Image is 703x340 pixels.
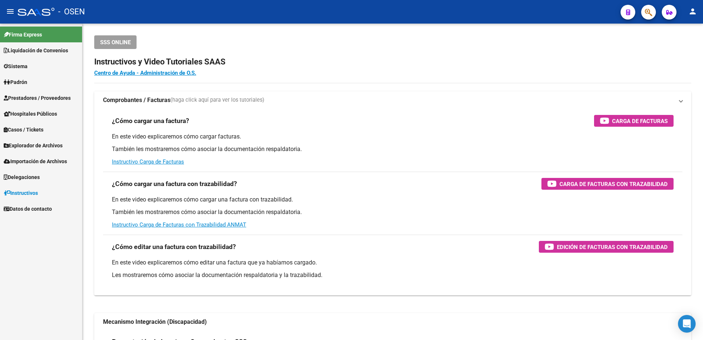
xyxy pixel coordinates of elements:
span: Carga de Facturas [612,116,668,126]
span: Casos / Tickets [4,126,43,134]
span: Edición de Facturas con Trazabilidad [557,242,668,252]
strong: Mecanismo Integración (Discapacidad) [103,318,207,326]
span: - OSEN [58,4,85,20]
a: Instructivo Carga de Facturas [112,158,184,165]
p: En este video explicaremos cómo cargar facturas. [112,133,674,141]
div: Open Intercom Messenger [678,315,696,333]
button: SSS ONLINE [94,35,137,49]
h3: ¿Cómo cargar una factura? [112,116,189,126]
span: Padrón [4,78,27,86]
a: Centro de Ayuda - Administración de O.S. [94,70,196,76]
span: Delegaciones [4,173,40,181]
p: En este video explicaremos cómo editar una factura que ya habíamos cargado. [112,259,674,267]
span: Carga de Facturas con Trazabilidad [559,179,668,189]
span: Hospitales Públicos [4,110,57,118]
span: Explorador de Archivos [4,141,63,150]
span: Prestadores / Proveedores [4,94,71,102]
button: Edición de Facturas con Trazabilidad [539,241,674,253]
span: (haga click aquí para ver los tutoriales) [170,96,264,104]
h3: ¿Cómo editar una factura con trazabilidad? [112,242,236,252]
strong: Comprobantes / Facturas [103,96,170,104]
h3: ¿Cómo cargar una factura con trazabilidad? [112,179,237,189]
mat-icon: menu [6,7,15,16]
div: Comprobantes / Facturas(haga click aquí para ver los tutoriales) [94,109,691,295]
p: También les mostraremos cómo asociar la documentación respaldatoria. [112,145,674,153]
span: Firma Express [4,31,42,39]
p: También les mostraremos cómo asociar la documentación respaldatoria. [112,208,674,216]
span: SSS ONLINE [100,39,131,46]
span: Datos de contacto [4,205,52,213]
p: En este video explicaremos cómo cargar una factura con trazabilidad. [112,196,674,204]
button: Carga de Facturas [594,115,674,127]
h2: Instructivos y Video Tutoriales SAAS [94,55,691,69]
mat-icon: person [688,7,697,16]
span: Instructivos [4,189,38,197]
a: Instructivo Carga de Facturas con Trazabilidad ANMAT [112,221,246,228]
p: Les mostraremos cómo asociar la documentación respaldatoria y la trazabilidad. [112,271,674,279]
mat-expansion-panel-header: Mecanismo Integración (Discapacidad) [94,313,691,331]
span: Importación de Archivos [4,157,67,165]
button: Carga de Facturas con Trazabilidad [541,178,674,190]
span: Sistema [4,62,28,70]
span: Liquidación de Convenios [4,46,68,55]
mat-expansion-panel-header: Comprobantes / Facturas(haga click aquí para ver los tutoriales) [94,91,691,109]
